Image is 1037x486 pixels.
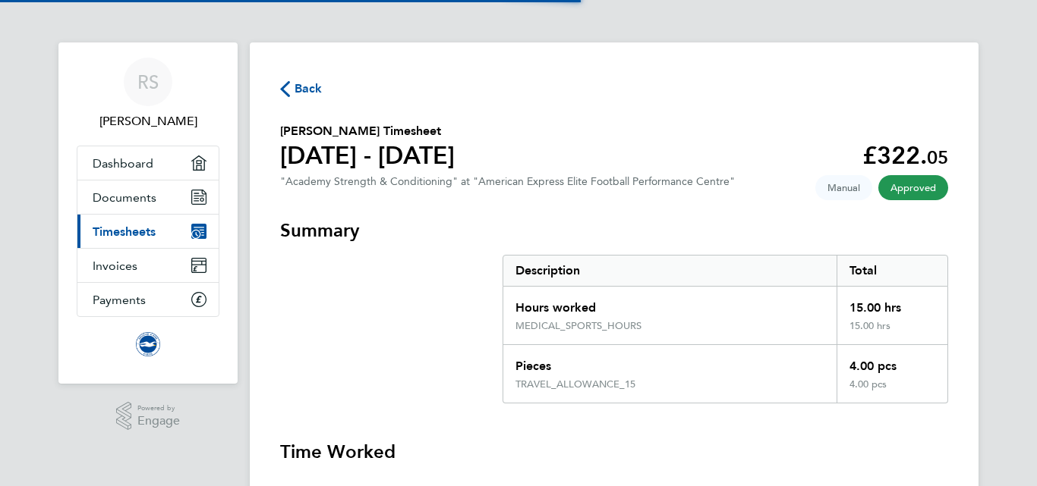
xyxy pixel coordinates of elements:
[93,259,137,273] span: Invoices
[515,320,641,332] div: MEDICAL_SPORTS_HOURS
[503,256,837,286] div: Description
[77,283,219,316] a: Payments
[837,256,947,286] div: Total
[137,415,180,428] span: Engage
[58,42,238,384] nav: Main navigation
[280,140,455,171] h1: [DATE] - [DATE]
[77,112,219,130] span: Robert Suckling
[93,293,146,307] span: Payments
[93,224,156,239] span: Timesheets
[137,402,180,415] span: Powered by
[77,146,219,180] a: Dashboard
[137,72,159,92] span: RS
[77,249,219,282] a: Invoices
[280,175,735,188] div: "Academy Strength & Conditioning" at "American Express Elite Football Performance Centre"
[503,345,837,378] div: Pieces
[93,190,156,205] span: Documents
[77,58,219,130] a: RS[PERSON_NAME]
[280,440,948,464] h3: Time Worked
[837,345,947,378] div: 4.00 pcs
[837,287,947,320] div: 15.00 hrs
[503,255,948,403] div: Summary
[280,122,455,140] h2: [PERSON_NAME] Timesheet
[280,218,948,243] h3: Summary
[878,175,948,200] span: This timesheet has been approved.
[77,332,219,356] a: Go to home page
[77,215,219,248] a: Timesheets
[927,146,948,168] span: 05
[515,378,635,390] div: TRAVEL_ALLOWANCE_15
[93,156,153,171] span: Dashboard
[815,175,872,200] span: This timesheet was manually created.
[77,180,219,214] a: Documents
[862,141,948,170] app-decimal: £322.
[280,79,323,98] button: Back
[136,332,160,356] img: brightonandhovealbion-logo-retina.png
[837,320,947,344] div: 15.00 hrs
[295,80,323,98] span: Back
[837,378,947,403] div: 4.00 pcs
[116,402,181,431] a: Powered byEngage
[503,287,837,320] div: Hours worked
